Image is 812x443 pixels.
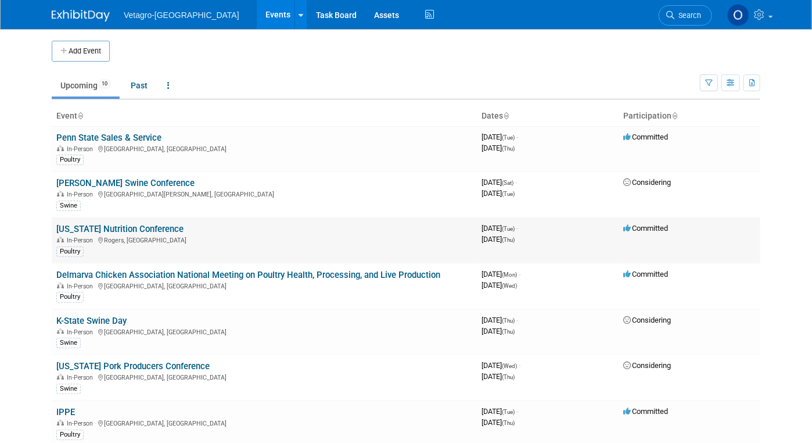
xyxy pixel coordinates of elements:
div: Poultry [56,292,84,302]
a: [US_STATE] Nutrition Conference [56,224,184,234]
div: [GEOGRAPHIC_DATA], [GEOGRAPHIC_DATA] [56,418,472,427]
span: - [516,407,518,416]
div: Swine [56,384,81,394]
span: [DATE] [482,178,517,187]
span: (Sat) [502,180,513,186]
a: [US_STATE] Pork Producers Conference [56,361,210,371]
th: Dates [477,106,619,126]
div: Swine [56,201,81,211]
span: (Thu) [502,420,515,426]
span: (Mon) [502,271,517,278]
div: [GEOGRAPHIC_DATA], [GEOGRAPHIC_DATA] [56,281,472,290]
span: (Thu) [502,145,515,152]
a: K-State Swine Day [56,316,127,326]
img: In-Person Event [57,328,64,334]
span: - [519,361,520,370]
a: Past [122,74,156,97]
div: Poultry [56,246,84,257]
img: In-Person Event [57,283,64,288]
a: Sort by Participation Type [671,111,677,120]
span: [DATE] [482,270,520,278]
div: [GEOGRAPHIC_DATA], [GEOGRAPHIC_DATA] [56,144,472,153]
img: In-Person Event [57,374,64,380]
span: Vetagro-[GEOGRAPHIC_DATA] [124,10,239,20]
div: Poultry [56,430,84,440]
span: [DATE] [482,144,515,152]
span: (Thu) [502,237,515,243]
a: Sort by Event Name [77,111,83,120]
img: In-Person Event [57,145,64,151]
span: Considering [623,361,671,370]
span: [DATE] [482,327,515,335]
span: (Thu) [502,328,515,335]
a: Penn State Sales & Service [56,133,161,143]
img: ExhibitDay [52,10,110,22]
span: (Tue) [502,134,515,141]
div: Rogers, [GEOGRAPHIC_DATA] [56,235,472,244]
span: - [516,133,518,141]
span: [DATE] [482,224,518,233]
span: Committed [623,270,668,278]
img: In-Person Event [57,237,64,242]
span: Considering [623,316,671,324]
div: [GEOGRAPHIC_DATA], [GEOGRAPHIC_DATA] [56,372,472,381]
span: (Tue) [502,409,515,415]
span: [DATE] [482,189,515,198]
span: [DATE] [482,281,517,290]
img: In-Person Event [57,191,64,197]
img: In-Person Event [57,420,64,426]
th: Participation [619,106,760,126]
span: - [515,178,517,187]
a: [PERSON_NAME] Swine Conference [56,178,195,188]
span: - [519,270,520,278]
a: IPPE [56,407,75,417]
span: 10 [98,80,111,88]
span: [DATE] [482,133,518,141]
a: Sort by Start Date [503,111,509,120]
button: Add Event [52,41,110,62]
span: [DATE] [482,361,520,370]
span: [DATE] [482,418,515,427]
span: In-Person [67,145,96,153]
th: Event [52,106,477,126]
img: OliviaM Last [727,4,749,26]
span: - [516,224,518,233]
span: Considering [623,178,671,187]
span: [DATE] [482,235,515,244]
span: (Tue) [502,191,515,197]
span: (Wed) [502,363,517,369]
span: (Thu) [502,374,515,380]
a: Search [659,5,712,26]
span: In-Person [67,374,96,381]
span: Committed [623,224,668,233]
span: In-Person [67,420,96,427]
div: Swine [56,338,81,348]
span: Committed [623,133,668,141]
span: In-Person [67,328,96,336]
a: Delmarva Chicken Association National Meeting on Poultry Health, Processing, and Live Production [56,270,440,280]
span: Committed [623,407,668,416]
span: [DATE] [482,372,515,381]
span: (Thu) [502,317,515,324]
span: (Tue) [502,226,515,232]
span: In-Person [67,283,96,290]
div: [GEOGRAPHIC_DATA], [GEOGRAPHIC_DATA] [56,327,472,336]
div: Poultry [56,155,84,165]
span: In-Person [67,237,96,244]
div: [GEOGRAPHIC_DATA][PERSON_NAME], [GEOGRAPHIC_DATA] [56,189,472,198]
a: Upcoming10 [52,74,120,97]
span: In-Person [67,191,96,198]
span: - [516,316,518,324]
span: [DATE] [482,407,518,416]
span: Search [674,11,701,20]
span: (Wed) [502,283,517,289]
span: [DATE] [482,316,518,324]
